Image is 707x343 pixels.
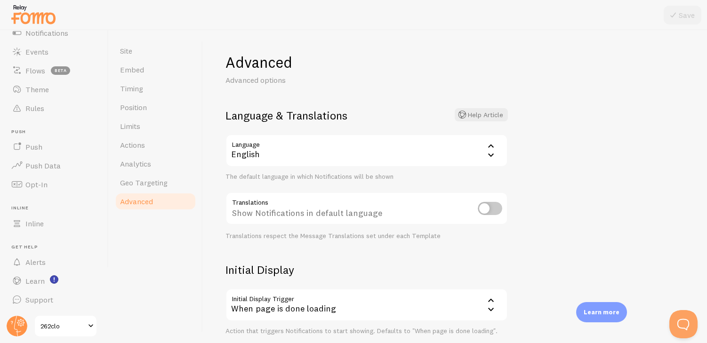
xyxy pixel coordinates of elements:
a: Actions [114,136,197,154]
a: Push Data [6,156,103,175]
a: 262clo [34,315,97,337]
a: Position [114,98,197,117]
a: Notifications [6,24,103,42]
a: Learn [6,271,103,290]
a: Flows beta [6,61,103,80]
a: Timing [114,79,197,98]
span: Theme [25,85,49,94]
span: Rules [25,104,44,113]
span: Opt-In [25,180,48,189]
div: Show Notifications in default language [225,192,508,226]
a: Alerts [6,253,103,271]
a: Events [6,42,103,61]
a: Geo Targeting [114,173,197,192]
span: Learn [25,276,45,286]
span: Geo Targeting [120,178,168,187]
a: Limits [114,117,197,136]
iframe: Help Scout Beacon - Open [669,310,698,338]
span: 262clo [40,320,85,332]
span: Push Data [25,161,61,170]
div: English [225,134,508,167]
span: Alerts [25,257,46,267]
span: Inline [11,205,103,211]
a: Inline [6,214,103,233]
div: When page is done loading [225,288,508,321]
span: Flows [25,66,45,75]
h2: Initial Display [225,263,508,277]
img: fomo-relay-logo-orange.svg [10,2,57,26]
div: Learn more [576,302,627,322]
a: Rules [6,99,103,118]
span: Advanced [120,197,153,206]
h2: Language & Translations [225,108,508,123]
span: Position [120,103,147,112]
div: Translations respect the Message Translations set under each Template [225,232,508,240]
p: Advanced options [225,75,451,86]
span: Limits [120,121,140,131]
svg: <p>Watch New Feature Tutorials!</p> [50,275,58,284]
span: Analytics [120,159,151,168]
p: Learn more [584,308,619,317]
div: Action that triggers Notifications to start showing. Defaults to "When page is done loading". [225,327,508,335]
span: Embed [120,65,144,74]
a: Advanced [114,192,197,211]
span: Site [120,46,132,56]
span: Actions [120,140,145,150]
a: Push [6,137,103,156]
a: Site [114,41,197,60]
span: Push [25,142,42,152]
span: Support [25,295,53,304]
span: Timing [120,84,143,93]
a: Opt-In [6,175,103,194]
h1: Advanced [225,53,508,72]
span: Get Help [11,244,103,250]
span: beta [51,66,70,75]
div: The default language in which Notifications will be shown [225,173,508,181]
button: Help Article [455,108,508,121]
a: Embed [114,60,197,79]
span: Notifications [25,28,68,38]
span: Inline [25,219,44,228]
a: Theme [6,80,103,99]
a: Analytics [114,154,197,173]
a: Support [6,290,103,309]
span: Push [11,129,103,135]
span: Events [25,47,48,56]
